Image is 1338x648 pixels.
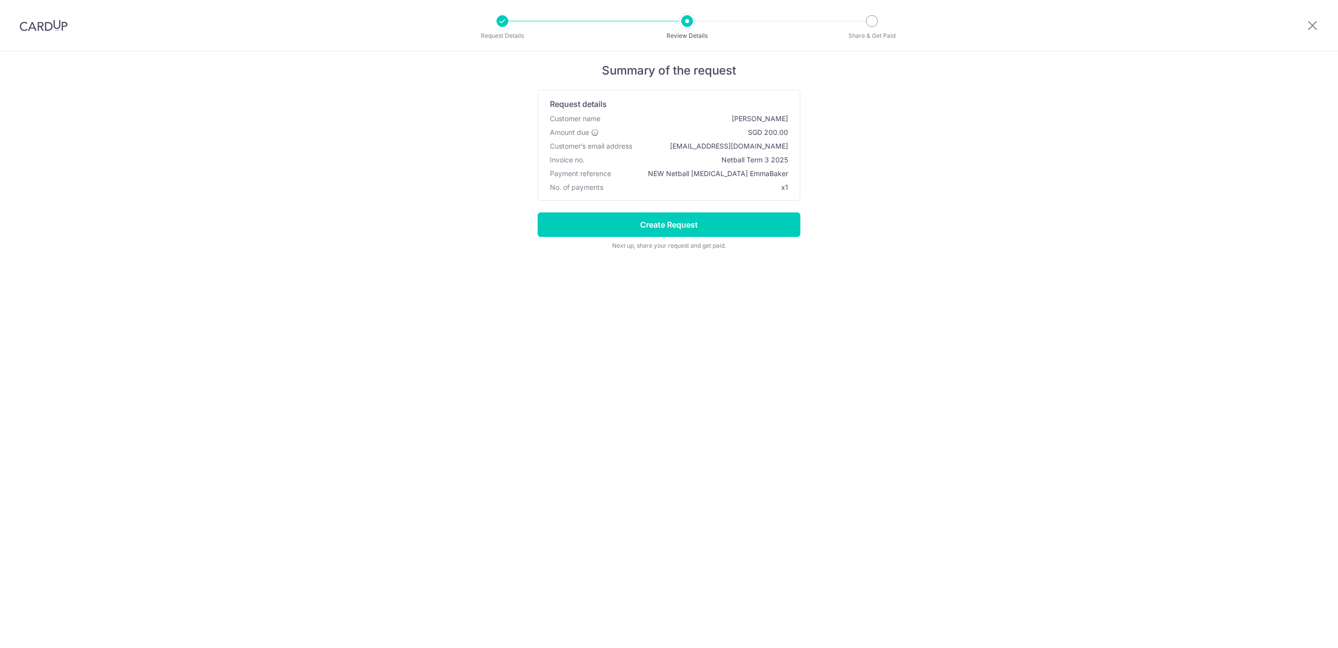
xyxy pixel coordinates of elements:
span: [PERSON_NAME] [604,114,788,124]
span: Customer’s email address [550,141,632,151]
span: Invoice no. [550,155,585,165]
span: NEW Netball [MEDICAL_DATA] EmmaBaker [615,169,788,179]
h5: Summary of the request [538,63,800,78]
span: SGD 200.00 [603,128,788,137]
span: Request details [550,98,607,110]
input: Create Request [538,212,800,237]
p: Review Details [651,31,723,41]
span: Payment reference [550,169,611,179]
img: CardUp [20,20,68,31]
p: Request Details [466,31,539,41]
span: No. of payments [550,182,603,192]
label: Amount due [550,128,599,137]
p: Share & Get Paid [836,31,908,41]
span: Netball Term 3 2025 [589,155,788,165]
span: Customer name [550,114,600,124]
div: Next up, share your request and get paid. [538,241,800,251]
span: x1 [781,183,788,191]
span: [EMAIL_ADDRESS][DOMAIN_NAME] [636,141,788,151]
